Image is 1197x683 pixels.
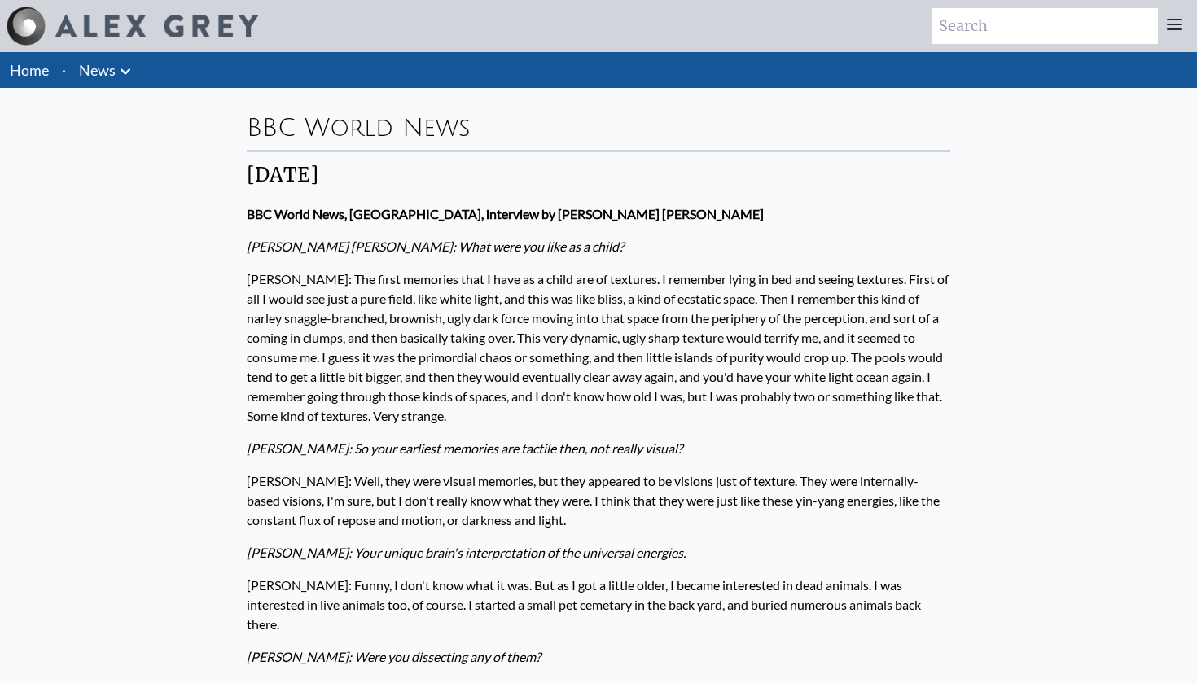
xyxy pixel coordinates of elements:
input: Search [932,8,1158,44]
div: [DATE] [247,162,950,188]
p: [PERSON_NAME]: Well, they were visual memories, but they appeared to be visions just of texture. ... [247,465,950,536]
li: · [55,52,72,88]
div: BBC World News [247,101,950,150]
em: [PERSON_NAME] [PERSON_NAME]: What were you like as a child? [247,239,624,254]
a: Home [10,61,49,79]
p: [PERSON_NAME]: Funny, I don't know what it was. But as I got a little older, I became interested ... [247,569,950,641]
em: [PERSON_NAME]: Your unique brain's interpretation of the universal energies. [247,545,686,560]
em: [PERSON_NAME]: Were you dissecting any of them? [247,649,541,664]
a: News [79,59,116,81]
strong: BBC World News, [GEOGRAPHIC_DATA], interview by [PERSON_NAME] [PERSON_NAME] [247,206,764,221]
em: [PERSON_NAME]: So your earliest memories are tactile then, not really visual? [247,440,682,456]
p: [PERSON_NAME]: The first memories that I have as a child are of textures. I remember lying in bed... [247,263,950,432]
